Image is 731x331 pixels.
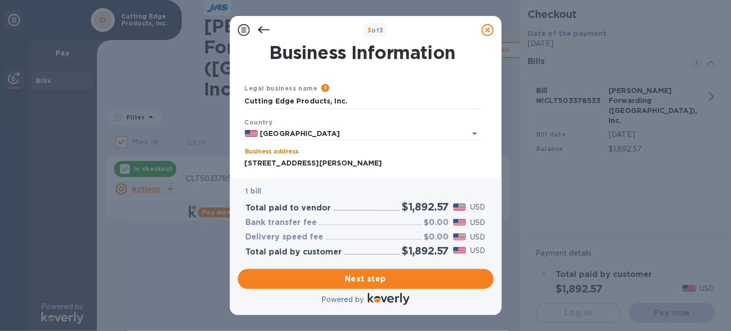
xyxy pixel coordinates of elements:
[424,218,449,227] h3: $0.00
[238,269,494,289] button: Next step
[368,293,410,305] img: Logo
[468,126,482,140] button: Open
[245,156,481,171] input: Enter address
[453,219,467,226] img: USD
[402,200,449,213] h2: $1,892.57
[321,294,364,305] p: Powered by
[245,118,273,126] b: Country
[402,244,449,257] h2: $1,892.57
[258,127,452,140] input: Select country
[245,149,298,155] label: Business address
[453,247,467,254] img: USD
[453,203,467,210] img: USD
[245,84,318,92] b: Legal business name
[246,203,331,213] h3: Total paid to vendor
[470,245,485,256] p: USD
[453,233,467,240] img: USD
[246,218,317,227] h3: Bank transfer fee
[246,247,342,257] h3: Total paid by customer
[246,273,486,285] span: Next step
[243,42,483,63] h1: Business Information
[470,232,485,242] p: USD
[470,217,485,228] p: USD
[245,94,481,109] input: Enter legal business name
[367,26,384,34] b: of 3
[367,26,371,34] span: 3
[470,202,485,212] p: USD
[246,232,324,242] h3: Delivery speed fee
[245,130,258,137] img: US
[424,232,449,242] h3: $0.00
[246,187,262,195] b: 1 bill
